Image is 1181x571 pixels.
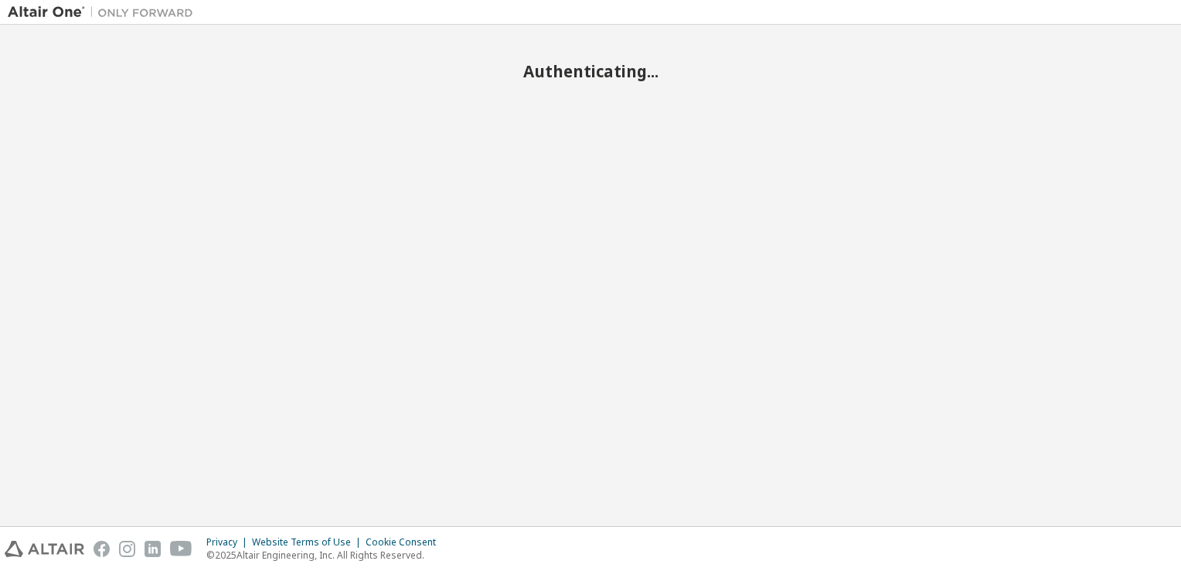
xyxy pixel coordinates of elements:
[366,536,445,549] div: Cookie Consent
[145,541,161,557] img: linkedin.svg
[94,541,110,557] img: facebook.svg
[119,541,135,557] img: instagram.svg
[8,61,1173,81] h2: Authenticating...
[206,536,252,549] div: Privacy
[170,541,192,557] img: youtube.svg
[8,5,201,20] img: Altair One
[206,549,445,562] p: © 2025 Altair Engineering, Inc. All Rights Reserved.
[252,536,366,549] div: Website Terms of Use
[5,541,84,557] img: altair_logo.svg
